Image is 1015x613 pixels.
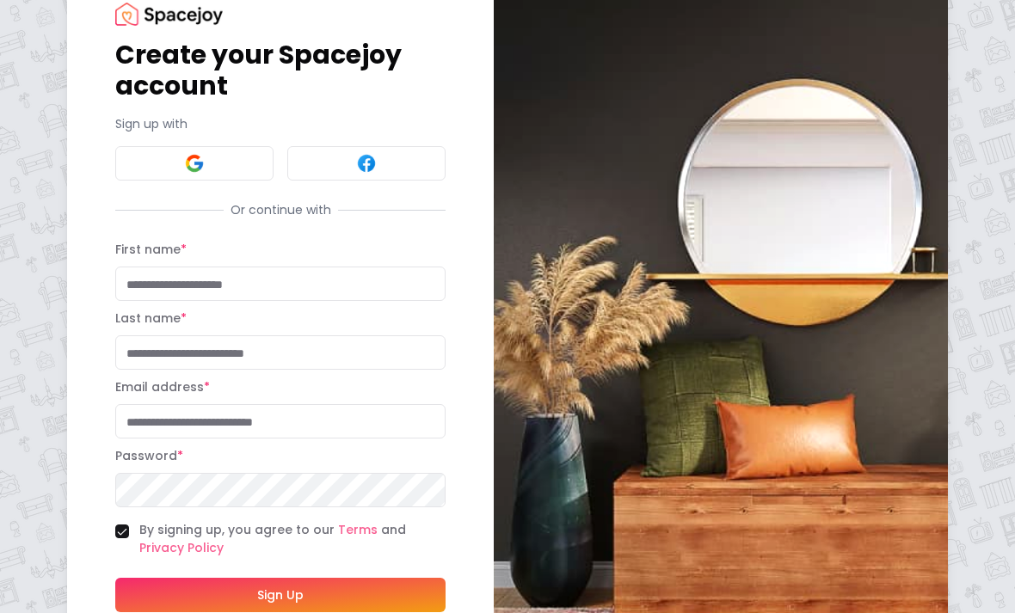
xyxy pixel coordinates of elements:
[115,241,187,258] label: First name
[115,578,446,612] button: Sign Up
[115,3,223,26] img: Spacejoy Logo
[115,378,210,395] label: Email address
[115,447,183,464] label: Password
[224,201,338,218] span: Or continue with
[115,115,446,132] p: Sign up with
[338,521,378,538] a: Terms
[139,539,224,556] a: Privacy Policy
[139,521,446,557] label: By signing up, you agree to our and
[115,310,187,327] label: Last name
[184,153,205,174] img: Google signin
[356,153,377,174] img: Facebook signin
[115,40,446,101] h1: Create your Spacejoy account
